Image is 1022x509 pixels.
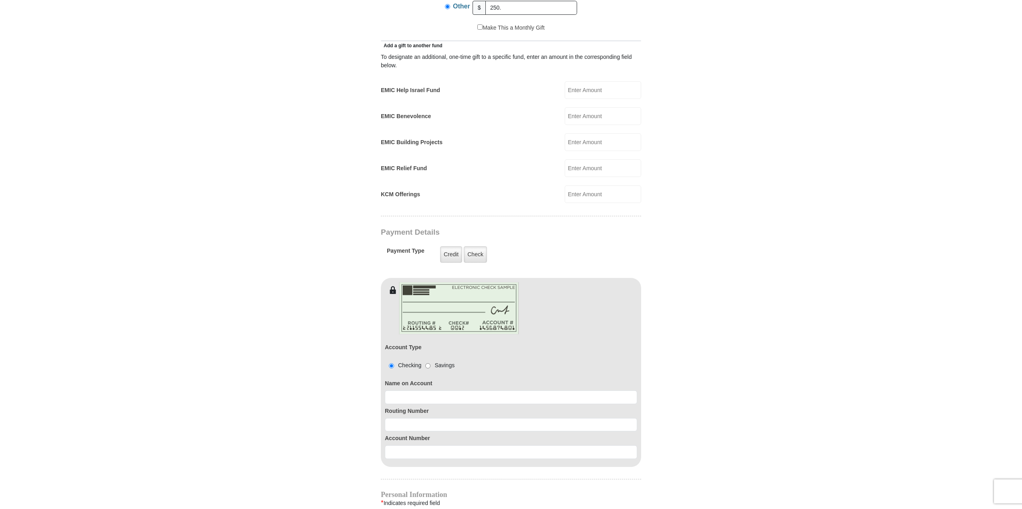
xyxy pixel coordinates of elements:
label: Make This a Monthly Gift [477,24,545,32]
span: Other [453,3,470,10]
label: Account Type [385,343,422,352]
label: Routing Number [385,407,637,415]
label: Account Number [385,434,637,443]
label: EMIC Help Israel Fund [381,86,440,95]
div: Indicates required field [381,498,641,508]
span: $ [473,1,486,15]
input: Enter Amount [565,159,641,177]
label: Name on Account [385,379,637,388]
input: Enter Amount [565,185,641,203]
img: check-en.png [399,282,519,334]
label: Credit [440,246,462,263]
input: Enter Amount [565,81,641,99]
input: Make This a Monthly Gift [477,24,483,30]
label: EMIC Building Projects [381,138,443,147]
input: Enter Amount [565,107,641,125]
label: EMIC Relief Fund [381,164,427,173]
h4: Personal Information [381,491,641,498]
label: Check [464,246,487,263]
div: Checking Savings [385,361,455,370]
h5: Payment Type [387,247,424,258]
input: Other Amount [485,1,577,15]
input: Enter Amount [565,133,641,151]
label: EMIC Benevolence [381,112,431,121]
h3: Payment Details [381,228,585,237]
div: To designate an additional, one-time gift to a specific fund, enter an amount in the correspondin... [381,53,641,70]
span: Add a gift to another fund [381,43,443,48]
label: KCM Offerings [381,190,420,199]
